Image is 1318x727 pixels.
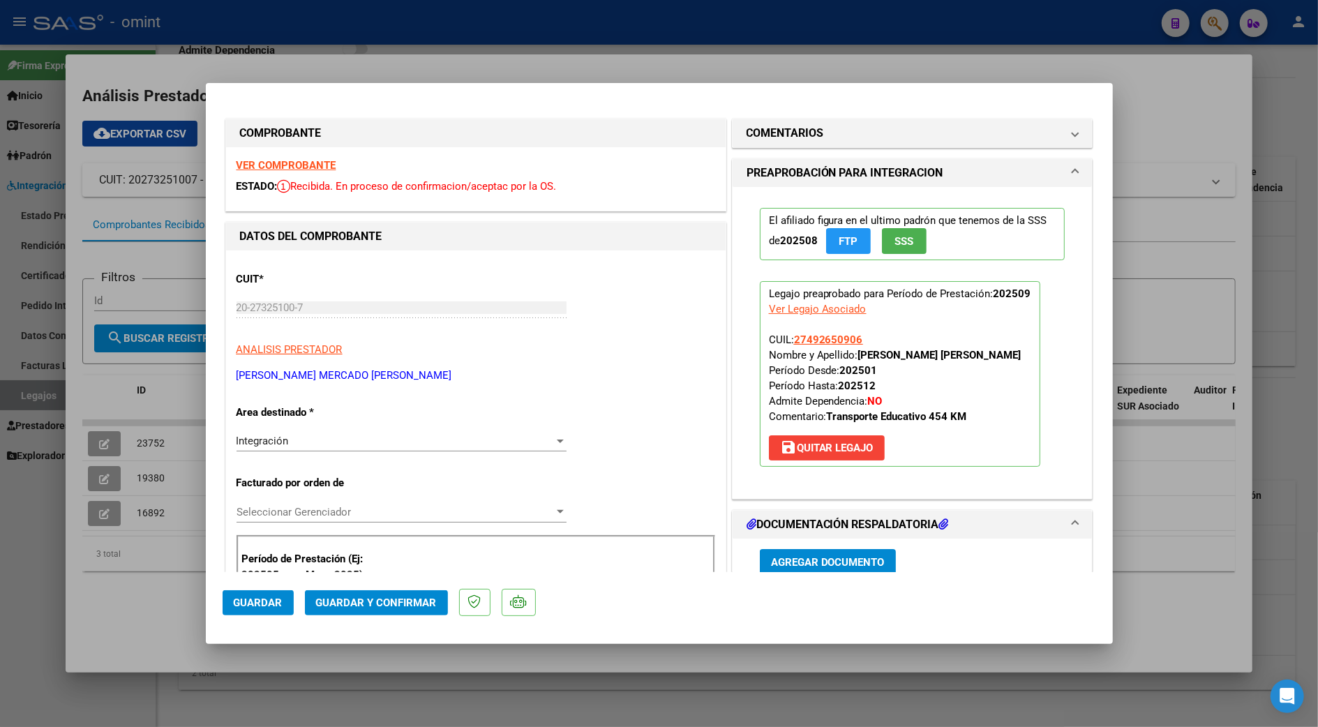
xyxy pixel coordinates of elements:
span: Quitar Legajo [780,442,874,454]
strong: 202508 [780,234,818,247]
p: El afiliado figura en el ultimo padrón que tenemos de la SSS de [760,208,1065,260]
h1: PREAPROBACIÓN PARA INTEGRACION [747,165,943,181]
span: ANALISIS PRESTADOR [237,343,343,356]
mat-expansion-panel-header: DOCUMENTACIÓN RESPALDATORIA [733,511,1093,539]
h1: DOCUMENTACIÓN RESPALDATORIA [747,516,949,533]
span: 27492650906 [794,333,863,346]
mat-expansion-panel-header: PREAPROBACIÓN PARA INTEGRACION [733,159,1093,187]
strong: 202501 [840,364,878,377]
span: Seleccionar Gerenciador [237,506,554,518]
span: Comentario: [769,410,967,423]
p: [PERSON_NAME] MERCADO [PERSON_NAME] [237,368,715,384]
button: Guardar [223,590,294,615]
span: Integración [237,435,289,447]
span: Guardar y Confirmar [316,597,437,609]
strong: [PERSON_NAME] [PERSON_NAME] [858,349,1021,361]
p: Facturado por orden de [237,475,380,491]
strong: NO [868,395,883,407]
mat-icon: save [780,439,797,456]
div: Ver Legajo Asociado [769,301,867,317]
button: Guardar y Confirmar [305,590,448,615]
div: PREAPROBACIÓN PARA INTEGRACION [733,187,1093,499]
span: FTP [839,235,858,248]
a: VER COMPROBANTE [237,159,336,172]
p: Período de Prestación (Ej: 202505 para Mayo 2025) [242,551,382,583]
span: CUIL: Nombre y Apellido: Período Desde: Período Hasta: Admite Dependencia: [769,333,1021,423]
mat-expansion-panel-header: COMENTARIOS [733,119,1093,147]
strong: COMPROBANTE [240,126,322,140]
div: Open Intercom Messenger [1271,680,1304,713]
strong: 202512 [839,380,876,392]
button: SSS [882,228,927,254]
button: FTP [826,228,871,254]
span: Guardar [234,597,283,609]
h1: COMENTARIOS [747,125,824,142]
strong: Transporte Educativo 454 KM [827,410,967,423]
button: Quitar Legajo [769,435,885,460]
p: Legajo preaprobado para Período de Prestación: [760,281,1040,467]
button: Agregar Documento [760,549,896,575]
span: ESTADO: [237,180,278,193]
span: Recibida. En proceso de confirmacion/aceptac por la OS. [278,180,557,193]
span: Agregar Documento [771,556,885,569]
span: SSS [894,235,913,248]
strong: 202509 [994,287,1031,300]
p: CUIT [237,271,380,287]
strong: DATOS DEL COMPROBANTE [240,230,382,243]
p: Area destinado * [237,405,380,421]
